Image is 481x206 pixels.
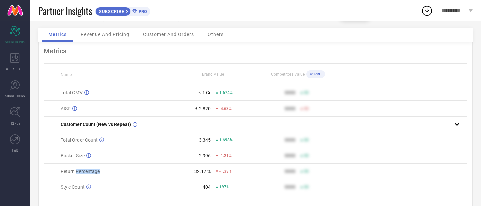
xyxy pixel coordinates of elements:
[285,169,295,174] div: 9999
[304,153,309,158] span: 50
[5,39,25,44] span: SCORECARDS
[199,137,211,143] div: 3,345
[285,184,295,190] div: 9999
[44,47,467,55] div: Metrics
[219,169,232,174] span: -1.33%
[61,137,98,143] span: Total Order Count
[285,106,295,111] div: 9999
[61,184,85,190] span: Style Count
[61,153,85,158] span: Basket Size
[219,185,229,189] span: 197%
[313,72,322,76] span: PRO
[61,169,100,174] span: Return Percentage
[61,122,131,127] span: Customer Count (New vs Repeat)
[12,148,18,153] span: FWD
[81,32,129,37] span: Revenue And Pricing
[96,9,126,14] span: SUBSCRIBE
[38,4,92,18] span: Partner Insights
[203,184,211,190] div: 404
[202,72,224,77] span: Brand Value
[195,106,211,111] div: ₹ 2,820
[219,106,232,111] span: -4.63%
[198,90,211,95] div: ₹ 1 Cr
[219,138,233,142] span: 1,698%
[137,9,147,14] span: PRO
[48,32,67,37] span: Metrics
[285,137,295,143] div: 9999
[194,169,211,174] div: 32.17 %
[304,138,309,142] span: 50
[61,106,71,111] span: AISP
[421,5,433,17] div: Open download list
[285,90,295,95] div: 9999
[219,153,232,158] span: -1.21%
[5,93,25,98] span: SUGGESTIONS
[285,153,295,158] div: 9999
[304,90,309,95] span: 50
[304,106,309,111] span: 50
[61,72,72,77] span: Name
[304,169,309,174] span: 50
[6,66,24,71] span: WORKSPACE
[199,153,211,158] div: 2,996
[304,185,309,189] span: 50
[219,90,233,95] span: 1,674%
[208,32,224,37] span: Others
[61,90,83,95] span: Total GMV
[271,72,305,77] span: Competitors Value
[143,32,194,37] span: Customer And Orders
[9,121,21,126] span: TRENDS
[95,5,150,16] a: SUBSCRIBEPRO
